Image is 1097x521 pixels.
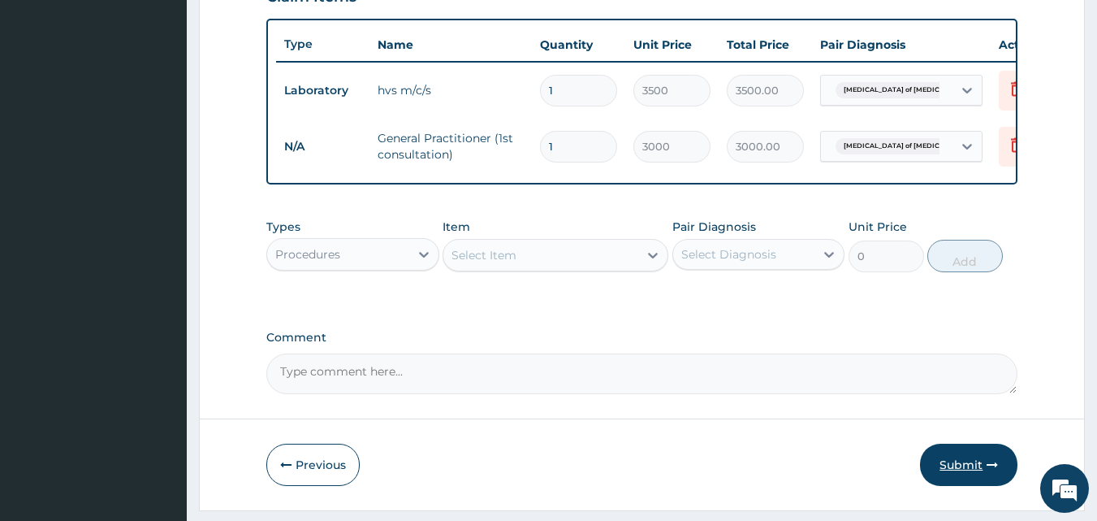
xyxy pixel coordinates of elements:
[94,157,224,321] span: We're online!
[369,122,532,171] td: General Practitioner (1st consultation)
[443,219,470,235] label: Item
[836,82,982,98] span: [MEDICAL_DATA] of [MEDICAL_DATA]
[266,8,305,47] div: Minimize live chat window
[276,132,369,162] td: N/A
[266,331,1018,345] label: Comment
[836,138,982,154] span: [MEDICAL_DATA] of [MEDICAL_DATA]
[927,240,1003,272] button: Add
[451,247,516,263] div: Select Item
[812,28,991,61] th: Pair Diagnosis
[266,444,360,486] button: Previous
[672,219,756,235] label: Pair Diagnosis
[276,76,369,106] td: Laboratory
[30,81,66,122] img: d_794563401_company_1708531726252_794563401
[275,246,340,263] div: Procedures
[681,246,776,263] div: Select Diagnosis
[276,29,369,59] th: Type
[266,220,300,234] label: Types
[369,28,532,61] th: Name
[719,28,812,61] th: Total Price
[532,28,625,61] th: Quantity
[8,348,309,405] textarea: Type your message and hit 'Enter'
[920,444,1017,486] button: Submit
[991,28,1072,61] th: Actions
[625,28,719,61] th: Unit Price
[849,219,907,235] label: Unit Price
[369,74,532,106] td: hvs m/c/s
[84,91,273,112] div: Chat with us now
